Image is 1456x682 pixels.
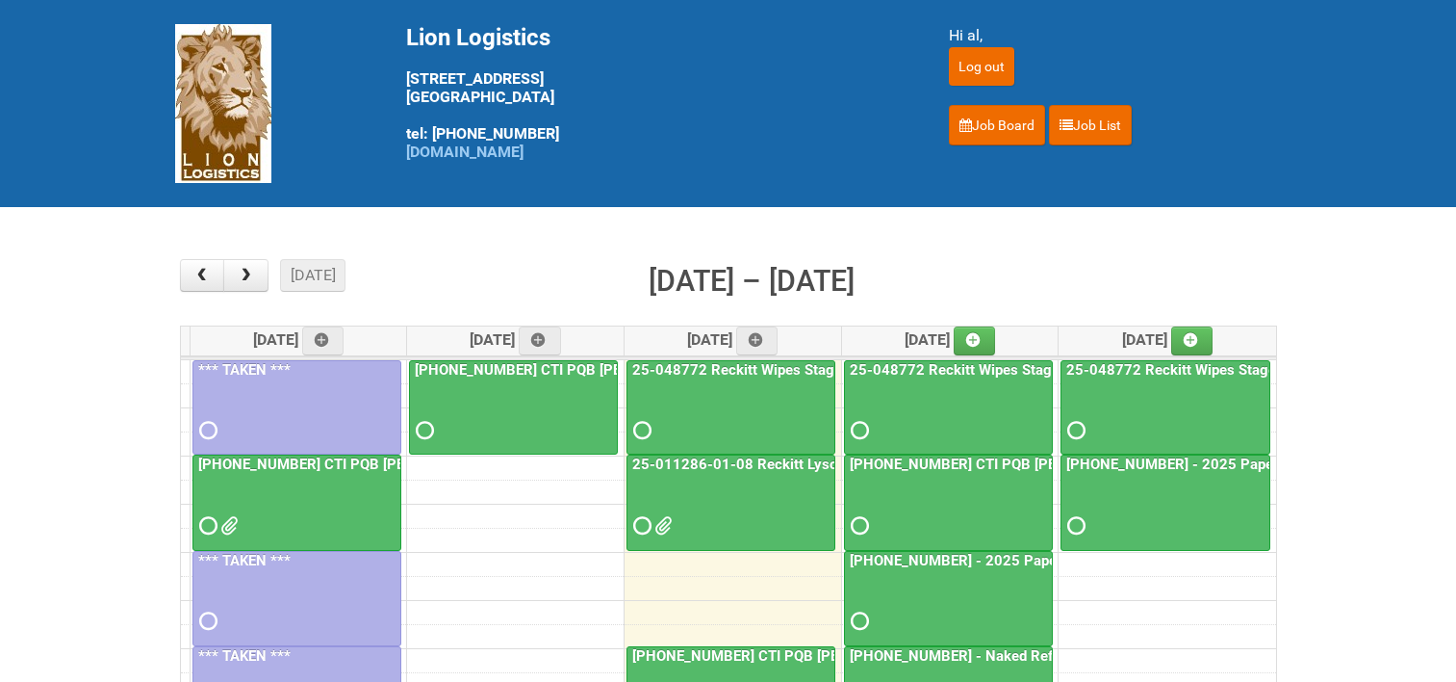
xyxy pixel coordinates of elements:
[199,615,213,628] span: Requested
[846,552,1274,569] a: [PHONE_NUMBER] - 2025 Paper Towel Landscape - Packing Day
[192,455,401,550] a: [PHONE_NUMBER] CTI PQB [PERSON_NAME] Real US - blinding day
[654,519,668,533] span: GROUP 1004 (2).jpg GROUP 1004 (2)- BACK.jpg GROUP 1004 (3).jpg GROUP 1004 (3)- BACK.jpg
[406,24,550,51] span: Lion Logistics
[1060,360,1270,456] a: 25-048772 Reckitt Wipes Stage 4 - blinding/labeling day
[302,327,345,355] a: Add an event
[175,24,271,183] img: Lion Logistics
[280,259,345,292] button: [DATE]
[416,424,429,437] span: Requested
[949,24,1282,47] div: Hi al,
[406,24,901,161] div: [STREET_ADDRESS] [GEOGRAPHIC_DATA] tel: [PHONE_NUMBER]
[954,327,996,355] a: Add an event
[626,360,835,456] a: 25-048772 Reckitt Wipes Stage 4 - blinding/labeling day
[199,519,213,533] span: Requested
[1122,330,1213,349] span: [DATE]
[519,327,561,355] a: Add an event
[406,143,524,161] a: [DOMAIN_NAME]
[1062,361,1441,379] a: 25-048772 Reckitt Wipes Stage 4 - blinding/labeling day
[844,360,1053,456] a: 25-048772 Reckitt Wipes Stage 4 - blinding/labeling day
[633,424,647,437] span: Requested
[1171,327,1213,355] a: Add an event
[736,327,779,355] a: Add an event
[687,330,779,349] span: [DATE]
[846,361,1224,379] a: 25-048772 Reckitt Wipes Stage 4 - blinding/labeling day
[628,647,1078,665] a: [PHONE_NUMBER] CTI PQB [PERSON_NAME] Real US - blinding day
[851,424,864,437] span: Requested
[949,47,1014,86] input: Log out
[649,259,855,303] h2: [DATE] – [DATE]
[1067,424,1081,437] span: Requested
[175,93,271,112] a: Lion Logistics
[194,456,644,473] a: [PHONE_NUMBER] CTI PQB [PERSON_NAME] Real US - blinding day
[633,519,647,533] span: Requested
[846,647,1234,665] a: [PHONE_NUMBER] - Naked Reformulation Mailing 3 10/14
[851,615,864,628] span: Requested
[905,330,996,349] span: [DATE]
[199,424,213,437] span: Requested
[409,360,618,456] a: [PHONE_NUMBER] CTI PQB [PERSON_NAME] Real US - blinding day
[844,551,1053,646] a: [PHONE_NUMBER] - 2025 Paper Towel Landscape - Packing Day
[626,455,835,550] a: 25-011286-01-08 Reckitt Lysol Laundry Scented - photos for QC
[949,105,1045,145] a: Job Board
[1049,105,1132,145] a: Job List
[470,330,561,349] span: [DATE]
[1067,519,1081,533] span: Requested
[411,361,860,379] a: [PHONE_NUMBER] CTI PQB [PERSON_NAME] Real US - blinding day
[628,456,1057,473] a: 25-011286-01-08 Reckitt Lysol Laundry Scented - photos for QC
[253,330,345,349] span: [DATE]
[220,519,234,533] span: Front Label KRAFT batch 2 (02.26.26) - code AZ05 use 2nd.docx Front Label KRAFT batch 2 (02.26.26...
[1060,455,1270,550] a: [PHONE_NUMBER] - 2025 Paper Towel Landscape - Packing Day
[846,456,1295,473] a: [PHONE_NUMBER] CTI PQB [PERSON_NAME] Real US - blinding day
[844,455,1053,550] a: [PHONE_NUMBER] CTI PQB [PERSON_NAME] Real US - blinding day
[628,361,1007,379] a: 25-048772 Reckitt Wipes Stage 4 - blinding/labeling day
[851,519,864,533] span: Requested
